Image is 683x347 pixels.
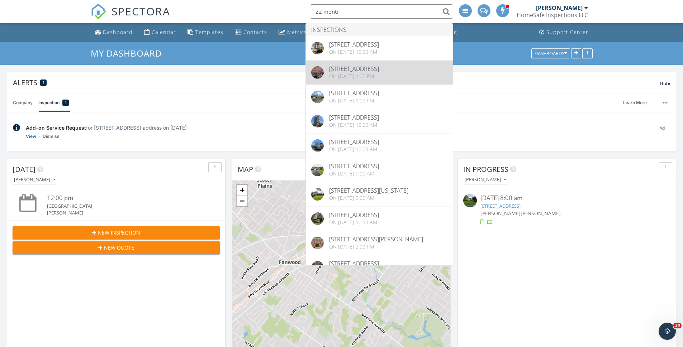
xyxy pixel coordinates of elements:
[47,194,203,203] div: 12:00 pm
[329,66,379,72] div: [STREET_ADDRESS]
[329,236,423,242] div: [STREET_ADDRESS][PERSON_NAME]
[91,47,168,59] a: My Dashboard
[311,115,324,127] img: 9211443%2Fcover_photos%2FLPwDRSL41JeLarWoaZzr%2Foriginal.jpg
[243,29,267,35] div: Contacts
[232,26,270,39] a: Contacts
[463,164,508,174] span: In Progress
[141,26,179,39] a: Calendar
[306,109,453,133] a: [STREET_ADDRESS] On [DATE] 10:00 am
[660,80,670,86] span: Hide
[654,124,670,140] div: 4d
[329,122,379,128] div: On [DATE] 10:00 am
[306,61,453,85] a: [STREET_ADDRESS] On [DATE] 1:00 pm
[329,49,379,55] div: On [DATE] 10:30 am
[311,237,324,249] img: 8715068%2Fcover_photos%2FjcjEawG8sHOs3SyQhvIY%2Foriginal.8715068-1747677014730
[311,188,324,201] img: 8804235%2Fcover_photos%2FZry3Bjk8ttygxULE7mAW%2Foriginal.8804235-1749140975555
[306,182,453,206] a: [STREET_ADDRESS][US_STATE] On [DATE] 9:00 am
[112,4,170,19] span: SPECTORA
[329,220,379,225] div: On [DATE] 10:30 am
[47,203,203,209] div: [GEOGRAPHIC_DATA]
[13,124,20,131] img: info-2c025b9f2229fc06645a.svg
[65,99,67,106] span: 1
[659,323,676,340] iframe: Intercom live chat
[276,26,310,39] a: Metrics
[306,231,453,255] a: [STREET_ADDRESS][PERSON_NAME] On [DATE] 2:00 pm
[98,229,140,236] span: New Inspection
[329,188,408,193] div: [STREET_ADDRESS][US_STATE]
[104,244,134,251] span: New Quote
[311,91,324,103] img: 9468257%2Fcover_photos%2F0ssvzFKK1udhwEUo74rx%2Foriginal.jpg
[536,4,583,11] div: [PERSON_NAME]
[535,51,567,56] div: Dashboards
[329,139,379,145] div: [STREET_ADDRESS]
[546,29,588,35] div: Support Center
[310,4,453,19] input: Search everything...
[13,226,220,239] button: New Inspection
[13,175,57,185] button: [PERSON_NAME]
[329,146,379,152] div: On [DATE] 10:00 am
[480,194,653,203] div: [DATE] 8:00 am
[91,10,170,25] a: SPECTORA
[237,196,247,206] a: Zoom out
[329,261,379,266] div: [STREET_ADDRESS]
[311,261,324,274] img: streetview
[329,212,379,218] div: [STREET_ADDRESS]
[92,26,136,39] a: Dashboard
[237,185,247,196] a: Zoom in
[47,209,203,216] div: [PERSON_NAME]
[329,163,379,169] div: [STREET_ADDRESS]
[43,80,44,85] span: 1
[311,42,324,54] img: streetview
[306,207,453,231] a: [STREET_ADDRESS] On [DATE] 10:30 am
[306,158,453,182] a: [STREET_ADDRESS] On [DATE] 9:00 am
[152,29,176,35] div: Calendar
[26,124,648,131] div: for [STREET_ADDRESS] address on [DATE]
[14,177,56,182] div: [PERSON_NAME]
[329,195,408,201] div: On [DATE] 9:00 am
[26,133,36,140] a: View
[13,164,35,174] span: [DATE]
[306,85,453,109] a: [STREET_ADDRESS] On [DATE] 1:00 pm
[306,255,453,279] a: [STREET_ADDRESS]
[91,4,106,19] img: The Best Home Inspection Software - Spectora
[43,133,60,140] a: Dismiss
[329,244,423,250] div: On [DATE] 2:00 pm
[238,164,253,174] span: Map
[311,66,324,79] img: streetview
[306,134,453,158] a: [STREET_ADDRESS] On [DATE] 10:00 am
[463,194,670,226] a: [DATE] 8:00 am [STREET_ADDRESS] [PERSON_NAME][PERSON_NAME]
[536,26,591,39] a: Support Center
[26,125,86,131] span: Add-on Service Request
[329,171,379,177] div: On [DATE] 9:00 am
[521,210,561,217] span: [PERSON_NAME]
[103,29,133,35] div: Dashboard
[195,29,223,35] div: Templates
[13,241,220,254] button: New Quote
[329,98,379,103] div: On [DATE] 1:00 pm
[480,203,521,209] a: [STREET_ADDRESS]
[311,139,324,152] img: 9160663%2Fcover_photos%2FgozsZ7xo1ihlG6u2lD1E%2Foriginal.jpg
[311,164,324,176] img: 8834430%2Fcover_photos%2FudYwaw3XR8KK9tesqEZh%2Foriginal.8834430-1749727123939
[306,23,453,36] li: Inspections
[13,93,33,112] a: Company
[287,29,307,35] div: Metrics
[463,194,477,207] img: streetview
[306,36,453,60] a: [STREET_ADDRESS] On [DATE] 10:30 am
[329,42,379,47] div: [STREET_ADDRESS]
[13,78,660,87] div: Alerts
[673,323,682,328] span: 10
[329,73,379,79] div: On [DATE] 1:00 pm
[623,99,651,106] a: Learn More
[463,175,508,185] button: [PERSON_NAME]
[465,177,506,182] div: [PERSON_NAME]
[480,210,521,217] span: [PERSON_NAME]
[663,102,668,103] img: ellipsis-632cfdd7c38ec3a7d453.svg
[531,48,570,58] button: Dashboards
[329,115,379,120] div: [STREET_ADDRESS]
[185,26,226,39] a: Templates
[329,90,379,96] div: [STREET_ADDRESS]
[38,93,69,112] a: Inspection
[517,11,588,19] div: HomeSafe Inspections LLC
[311,212,324,225] img: 8756541%2Fcover_photos%2F0e2LiBqVgGMiOVETHWtS%2Foriginal.8756541-1748368232656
